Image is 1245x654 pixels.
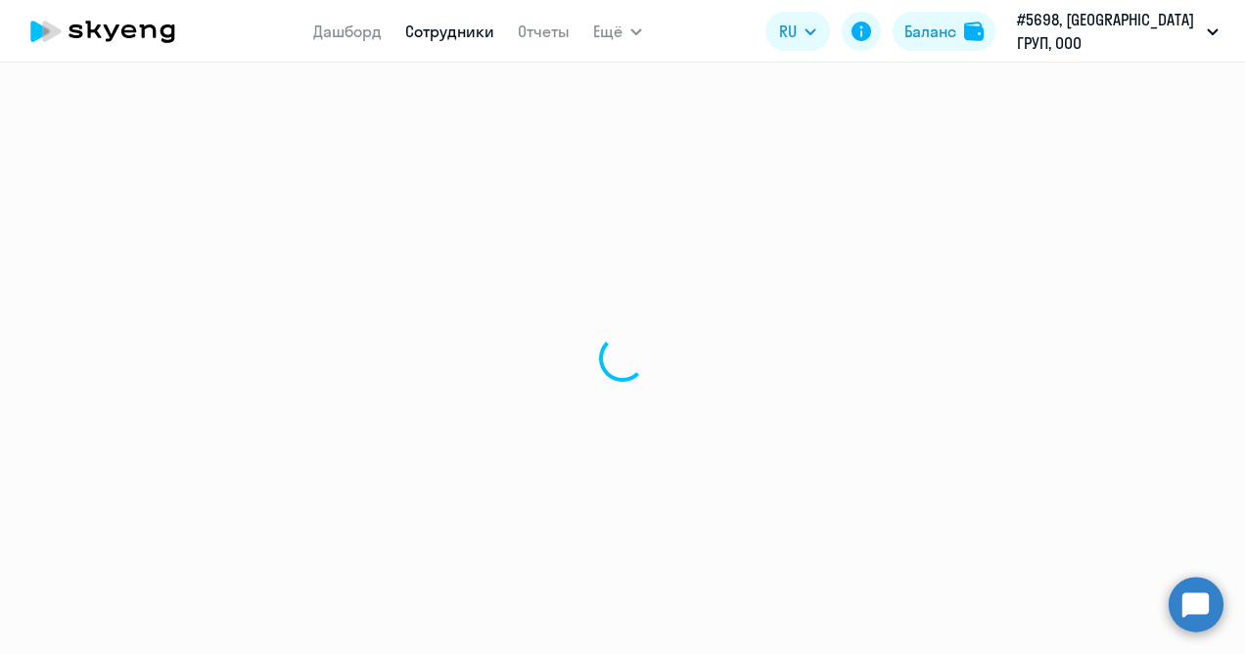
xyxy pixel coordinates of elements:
[405,22,494,41] a: Сотрудники
[518,22,570,41] a: Отчеты
[593,12,642,51] button: Ещё
[779,20,797,43] span: RU
[1007,8,1228,55] button: #5698, [GEOGRAPHIC_DATA] ГРУП, ООО
[904,20,956,43] div: Баланс
[765,12,830,51] button: RU
[593,20,622,43] span: Ещё
[1017,8,1199,55] p: #5698, [GEOGRAPHIC_DATA] ГРУП, ООО
[313,22,382,41] a: Дашборд
[893,12,995,51] button: Балансbalance
[964,22,984,41] img: balance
